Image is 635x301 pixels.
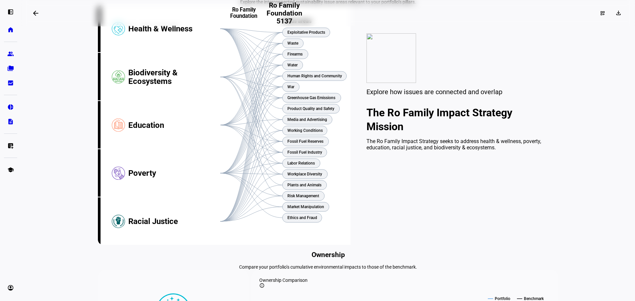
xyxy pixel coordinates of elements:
[366,106,542,133] h2: The Ro Family Impact Strategy Mission
[98,251,558,259] h2: Ownership
[287,74,342,78] text: Human Rights and Community
[4,23,17,36] a: home
[287,194,319,198] text: Risk Management
[287,52,303,56] text: Firearms
[287,30,325,35] text: Exploitative Products
[4,100,17,114] a: pie_chart
[287,117,327,122] text: Media and Advertising
[229,7,259,24] h3: Ro Family Foundation
[4,76,17,90] a: bid_landscape
[32,9,40,17] mat-icon: arrow_backwards
[287,128,323,133] text: Working Conditions
[366,88,542,96] div: Explore how issues are connected and overlap
[366,138,542,151] div: The Ro Family Impact Strategy seeks to address health & wellness, poverty, education, racial just...
[287,139,323,144] text: Fossil Fuel Reserves
[287,63,298,67] text: Water
[4,62,17,75] a: folder_copy
[524,296,544,301] text: Benchmark
[7,80,14,86] eth-mat-symbol: bid_landscape
[7,284,14,291] eth-mat-symbol: account_circle
[7,26,14,33] eth-mat-symbol: home
[7,51,14,57] eth-mat-symbol: group
[128,198,220,246] div: Racial Justice
[4,47,17,60] a: group
[7,142,14,149] eth-mat-symbol: list_alt_add
[287,205,324,209] text: Market Manipulation
[287,41,299,46] text: Waste
[615,10,622,16] mat-icon: download
[128,101,220,149] div: Education
[287,150,322,155] text: Fossil Fuel Industry
[287,172,322,176] text: Workplace Diversity
[7,118,14,125] eth-mat-symbol: description
[128,53,220,101] div: Biodiversity & Ecosystems
[259,278,550,283] div: Ownership Comparison
[128,5,220,53] div: Health & Wellness
[4,115,17,128] a: description
[287,215,317,220] text: Ethics and Fraud
[7,9,14,15] eth-mat-symbol: left_panel_open
[98,264,558,270] div: Compare your portfolio’s cumulative environmental impacts to those of the benchmark.
[287,95,335,100] text: Greenhouse Gas Emissions
[600,11,605,16] mat-icon: dashboard_customize
[495,296,510,301] text: Portfolio
[7,167,14,173] eth-mat-symbol: school
[287,183,321,187] text: Plants and Animals
[7,65,14,72] eth-mat-symbol: folder_copy
[128,149,220,198] div: Poverty
[287,85,295,89] text: War
[287,161,315,166] text: Labor Relations
[259,1,310,25] h2: Ro Family Foundation 5137
[259,283,265,288] mat-icon: info_outline
[287,106,334,111] text: Product Quality and Safety
[366,33,416,83] img: values.svg
[7,104,14,110] eth-mat-symbol: pie_chart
